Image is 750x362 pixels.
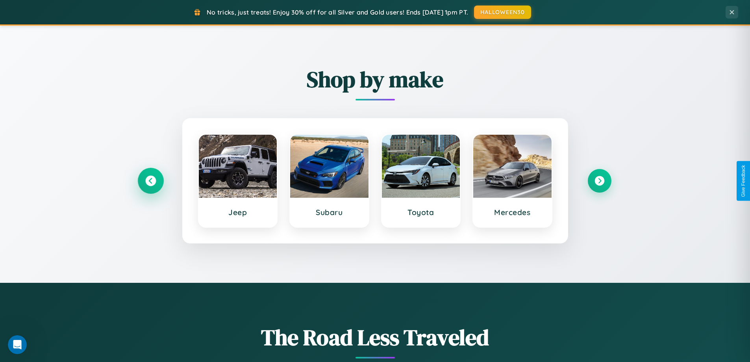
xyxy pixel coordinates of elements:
[139,322,611,353] h1: The Road Less Traveled
[298,208,361,217] h3: Subaru
[207,8,468,16] span: No tricks, just treats! Enjoy 30% off for all Silver and Gold users! Ends [DATE] 1pm PT.
[481,208,544,217] h3: Mercedes
[741,165,746,197] div: Give Feedback
[8,335,27,354] iframe: Intercom live chat
[207,208,269,217] h3: Jeep
[390,208,452,217] h3: Toyota
[139,64,611,95] h2: Shop by make
[474,6,531,19] button: HALLOWEEN30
